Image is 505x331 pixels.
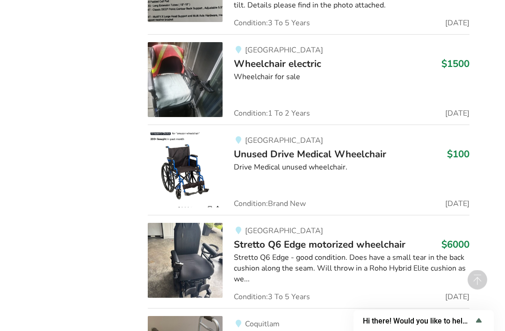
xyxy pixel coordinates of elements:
span: Unused Drive Medical Wheelchair [234,148,386,161]
a: mobility-wheelchair electric [GEOGRAPHIC_DATA]Wheelchair electric$1500Wheelchair for saleConditio... [148,35,469,125]
h3: $6000 [441,239,469,251]
img: mobility-wheelchair electric [148,43,223,118]
div: Stretto Q6 Edge - good condition. Does have a small tear in the back cushion along the seam. Will... [234,253,469,285]
button: Show survey - Hi there! Would you like to help us improve AssistList? [363,315,484,326]
span: Wheelchair electric [234,58,321,71]
img: mobility-unused drive medical wheelchair [148,133,223,208]
span: [GEOGRAPHIC_DATA] [245,45,323,56]
span: [DATE] [445,20,469,27]
span: [GEOGRAPHIC_DATA] [245,226,323,236]
span: Hi there! Would you like to help us improve AssistList? [363,316,473,325]
span: Condition: Brand New [234,200,306,208]
span: Stretto Q6 Edge motorized wheelchair [234,238,405,251]
span: Condition: 3 To 5 Years [234,294,310,301]
h3: $100 [447,148,469,161]
h3: $1500 [441,58,469,70]
img: mobility-stretto q6 edge motorized wheelchair [148,223,223,298]
div: Drive Medical unused wheelchair. [234,162,469,173]
span: [DATE] [445,110,469,118]
span: [GEOGRAPHIC_DATA] [245,136,323,146]
span: [DATE] [445,294,469,301]
span: [DATE] [445,200,469,208]
span: Coquitlam [245,319,280,330]
span: Condition: 1 To 2 Years [234,110,310,118]
span: Condition: 3 To 5 Years [234,20,310,27]
a: mobility-unused drive medical wheelchair [GEOGRAPHIC_DATA]Unused Drive Medical Wheelchair$100Driv... [148,125,469,215]
div: Wheelchair for sale [234,72,469,83]
a: mobility-stretto q6 edge motorized wheelchair[GEOGRAPHIC_DATA]Stretto Q6 Edge motorized wheelchai... [148,215,469,309]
